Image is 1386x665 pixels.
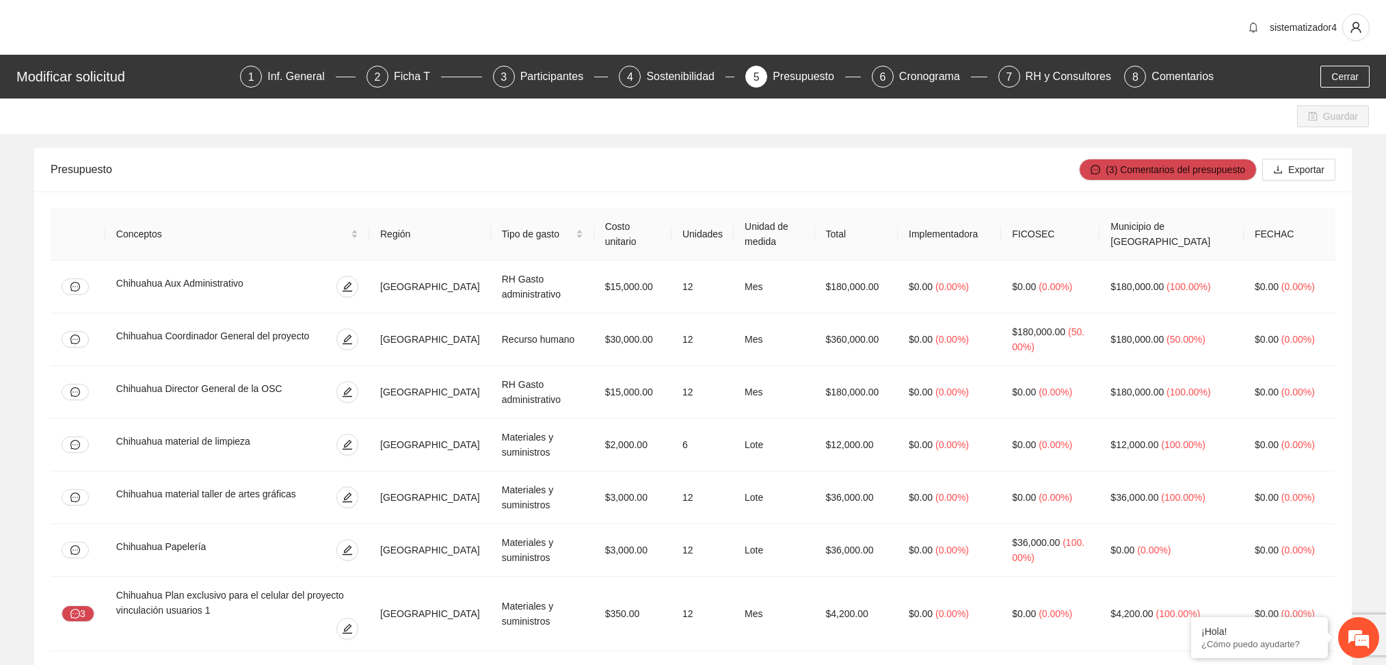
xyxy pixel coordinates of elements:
[70,282,80,291] span: message
[935,545,969,556] span: ( 0.00% )
[899,66,971,88] div: Cronograma
[815,419,898,471] td: $12,000.00
[1124,66,1214,88] div: 8Comentarios
[367,66,482,88] div: 2Ficha T
[116,434,293,456] div: Chihuahua material de limpieza
[116,588,358,618] div: Chihuahua Plan exclusivo para el celular del proyecto vinculación usuarios 1
[337,623,358,634] span: edit
[1039,492,1072,503] span: ( 0.00% )
[594,419,671,471] td: $2,000.00
[1012,326,1065,337] span: $180,000.00
[935,281,969,292] span: ( 0.00% )
[594,208,671,261] th: Costo unitario
[754,71,760,83] span: 5
[1156,608,1201,619] span: ( 100.00% )
[369,261,491,313] td: [GEOGRAPHIC_DATA]
[1026,66,1122,88] div: RH y Consultores
[1255,334,1279,345] span: $0.00
[1281,439,1315,450] span: ( 0.00% )
[734,366,814,419] td: Mes
[1343,21,1369,34] span: user
[337,492,358,503] span: edit
[594,366,671,419] td: $15,000.00
[369,577,491,651] td: [GEOGRAPHIC_DATA]
[1079,159,1257,181] button: message(3) Comentarios del presupuesto
[909,608,933,619] span: $0.00
[734,471,814,524] td: Lote
[998,66,1114,88] div: 7RH y Consultores
[369,366,491,419] td: [GEOGRAPHIC_DATA]
[336,276,358,298] button: edit
[62,489,89,506] button: message
[1288,162,1324,177] span: Exportar
[815,577,898,651] td: $4,200.00
[16,66,232,88] div: Modificar solicitud
[248,71,254,83] span: 1
[909,281,933,292] span: $0.00
[935,608,969,619] span: ( 0.00% )
[240,66,356,88] div: 1Inf. General
[627,71,633,83] span: 4
[1039,387,1072,397] span: ( 0.00% )
[594,524,671,577] td: $3,000.00
[1255,608,1279,619] span: $0.00
[337,439,358,450] span: edit
[1012,281,1036,292] span: $0.00
[491,313,594,366] td: Recurso humano
[394,66,441,88] div: Ficha T
[773,66,845,88] div: Presupuesto
[1167,387,1211,397] span: ( 100.00% )
[1255,439,1279,450] span: $0.00
[336,486,358,508] button: edit
[62,331,89,348] button: message
[1167,334,1205,345] span: ( 50.00% )
[1331,69,1359,84] span: Cerrar
[336,618,358,640] button: edit
[734,313,814,366] td: Mes
[337,387,358,397] span: edit
[1243,22,1264,33] span: bell
[116,381,310,403] div: Chihuahua Director General de la OSC
[734,261,814,313] td: Mes
[671,313,734,366] td: 12
[935,439,969,450] span: ( 0.00% )
[646,66,725,88] div: Sostenibilidad
[1281,545,1315,556] span: ( 0.00% )
[879,71,885,83] span: 6
[1151,66,1214,88] div: Comentarios
[815,471,898,524] td: $36,000.00
[70,387,80,397] span: message
[70,335,80,344] span: message
[815,366,898,419] td: $180,000.00
[1255,387,1279,397] span: $0.00
[1110,492,1158,503] span: $36,000.00
[1012,608,1036,619] span: $0.00
[491,471,594,524] td: Materiales y suministros
[369,419,491,471] td: [GEOGRAPHIC_DATA]
[909,387,933,397] span: $0.00
[594,261,671,313] td: $15,000.00
[51,150,1079,189] div: Presupuesto
[872,66,987,88] div: 6Cronograma
[1281,387,1315,397] span: ( 0.00% )
[1262,159,1335,181] button: downloadExportar
[1255,492,1279,503] span: $0.00
[1281,281,1315,292] span: ( 0.00% )
[1281,492,1315,503] span: ( 0.00% )
[62,436,89,453] button: message
[491,261,594,313] td: RH Gasto administrativo
[1201,626,1318,637] div: ¡Hola!
[1100,208,1244,261] th: Municipio de [GEOGRAPHIC_DATA]
[374,71,380,83] span: 2
[909,439,933,450] span: $0.00
[1091,165,1100,176] span: message
[502,226,573,242] span: Tipo de gasto
[491,524,594,577] td: Materiales y suministros
[619,66,734,88] div: 4Sostenibilidad
[745,66,861,88] div: 5Presupuesto
[1106,162,1245,177] span: (3) Comentarios del presupuesto
[1201,639,1318,649] p: ¿Cómo puedo ayudarte?
[671,261,734,313] td: 12
[1006,71,1012,83] span: 7
[1255,281,1279,292] span: $0.00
